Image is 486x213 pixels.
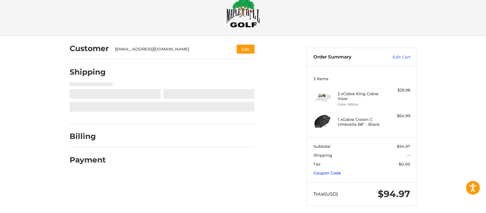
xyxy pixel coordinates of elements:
[338,91,385,101] h4: 2 x Cobra King Cobra Visor
[313,191,338,197] span: Total (USD)
[313,144,331,149] span: Subtotal
[70,155,106,165] h2: Payment
[378,188,410,200] span: $94.97
[70,67,106,77] h2: Shipping
[386,87,410,93] div: $29.98
[237,45,254,54] button: Edit
[397,144,410,149] span: $94.97
[115,46,225,52] div: [EMAIL_ADDRESS][DOMAIN_NAME]
[399,162,410,166] span: $0.00
[338,102,385,107] li: Color White
[313,170,341,175] a: Coupon Code
[70,44,109,53] h2: Customer
[338,117,385,127] h4: 1 x Cobra Crown C Umbrella 68" - Black
[313,54,379,60] h3: Order Summary
[379,54,410,60] a: Edit Cart
[407,153,410,158] span: --
[70,132,105,141] h2: Billing
[313,153,332,158] span: Shipping
[313,76,410,81] h3: 3 Items
[313,162,320,166] span: Tax
[386,113,410,119] div: $64.99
